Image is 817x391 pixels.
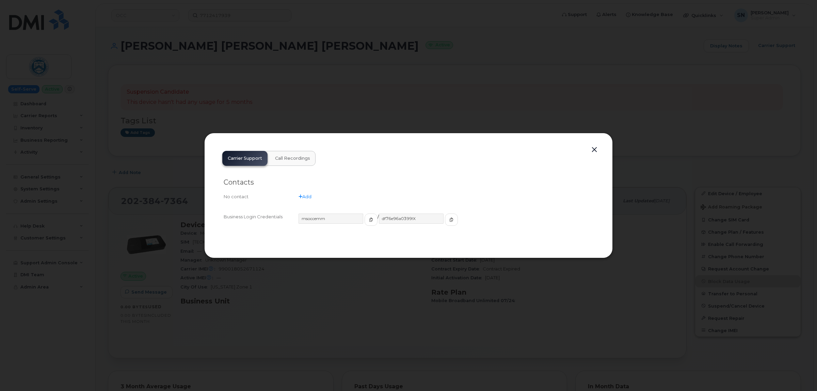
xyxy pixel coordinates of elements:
[365,214,378,226] button: copy to clipboard
[299,194,311,199] a: Add
[224,193,299,200] div: No contact
[787,361,812,386] iframe: Messenger Launcher
[275,156,310,161] span: Call Recordings
[224,178,593,187] h2: Contacts
[224,214,299,232] div: Business Login Credentials
[445,214,458,226] button: copy to clipboard
[299,214,593,232] div: /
